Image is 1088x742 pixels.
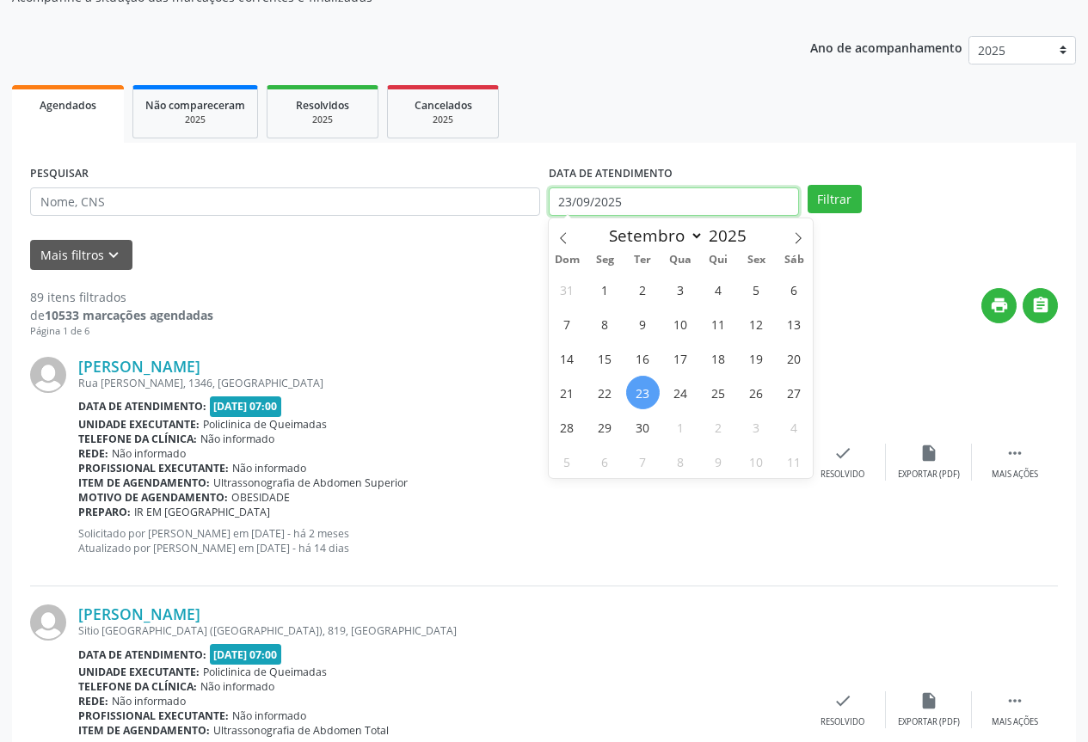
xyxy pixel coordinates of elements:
[740,376,773,409] span: Setembro 26, 2025
[778,376,811,409] span: Setembro 27, 2025
[990,296,1009,315] i: print
[210,396,282,416] span: [DATE] 07:00
[588,307,622,340] span: Setembro 8, 2025
[702,445,735,478] span: Outubro 9, 2025
[810,36,962,58] p: Ano de acompanhamento
[775,254,813,266] span: Sáb
[992,469,1038,481] div: Mais ações
[213,475,408,490] span: Ultrassonografia de Abdomen Superior
[778,273,811,306] span: Setembro 6, 2025
[78,679,197,694] b: Telefone da clínica:
[702,273,735,306] span: Setembro 4, 2025
[778,445,811,478] span: Outubro 11, 2025
[626,445,660,478] span: Outubro 7, 2025
[919,691,938,710] i: insert_drive_file
[588,410,622,444] span: Setembro 29, 2025
[400,113,486,126] div: 2025
[78,399,206,414] b: Data de atendimento:
[664,376,698,409] span: Setembro 24, 2025
[78,376,800,390] div: Rua [PERSON_NAME], 1346, [GEOGRAPHIC_DATA]
[78,647,206,662] b: Data de atendimento:
[145,98,245,113] span: Não compareceram
[78,357,200,376] a: [PERSON_NAME]
[821,469,864,481] div: Resolvido
[78,490,228,505] b: Motivo de agendamento:
[664,445,698,478] span: Outubro 8, 2025
[550,410,584,444] span: Setembro 28, 2025
[778,307,811,340] span: Setembro 13, 2025
[664,341,698,375] span: Setembro 17, 2025
[740,341,773,375] span: Setembro 19, 2025
[30,161,89,187] label: PESQUISAR
[232,708,306,723] span: Não informado
[78,604,200,623] a: [PERSON_NAME]
[992,716,1038,728] div: Mais ações
[30,240,132,270] button: Mais filtroskeyboard_arrow_down
[702,341,735,375] span: Setembro 18, 2025
[145,113,245,126] div: 2025
[626,341,660,375] span: Setembro 16, 2025
[981,288,1017,323] button: print
[78,665,200,679] b: Unidade executante:
[704,224,760,247] input: Year
[919,444,938,463] i: insert_drive_file
[78,526,800,555] p: Solicitado por [PERSON_NAME] em [DATE] - há 2 meses Atualizado por [PERSON_NAME] em [DATE] - há 1...
[740,307,773,340] span: Setembro 12, 2025
[626,273,660,306] span: Setembro 2, 2025
[549,254,587,266] span: Dom
[30,357,66,393] img: img
[78,432,197,446] b: Telefone da clínica:
[1031,296,1050,315] i: 
[203,665,327,679] span: Policlinica de Queimadas
[232,461,306,475] span: Não informado
[78,694,108,708] b: Rede:
[661,254,699,266] span: Qua
[280,113,366,126] div: 2025
[740,445,773,478] span: Outubro 10, 2025
[40,98,96,113] span: Agendados
[112,446,186,461] span: Não informado
[112,694,186,708] span: Não informado
[778,410,811,444] span: Outubro 4, 2025
[30,604,66,641] img: img
[588,445,622,478] span: Outubro 6, 2025
[1005,444,1024,463] i: 
[808,185,862,214] button: Filtrar
[549,161,673,187] label: DATA DE ATENDIMENTO
[78,623,800,638] div: Sitio [GEOGRAPHIC_DATA] ([GEOGRAPHIC_DATA]), 819, [GEOGRAPHIC_DATA]
[626,376,660,409] span: Setembro 23, 2025
[30,324,213,339] div: Página 1 de 6
[550,273,584,306] span: Agosto 31, 2025
[821,716,864,728] div: Resolvido
[898,469,960,481] div: Exportar (PDF)
[699,254,737,266] span: Qui
[296,98,349,113] span: Resolvidos
[1023,288,1058,323] button: 
[415,98,472,113] span: Cancelados
[833,444,852,463] i: check
[740,273,773,306] span: Setembro 5, 2025
[624,254,661,266] span: Ter
[549,187,799,217] input: Selecione um intervalo
[30,187,540,217] input: Nome, CNS
[898,716,960,728] div: Exportar (PDF)
[588,376,622,409] span: Setembro 22, 2025
[702,307,735,340] span: Setembro 11, 2025
[702,410,735,444] span: Outubro 2, 2025
[702,376,735,409] span: Setembro 25, 2025
[550,341,584,375] span: Setembro 14, 2025
[550,376,584,409] span: Setembro 21, 2025
[210,644,282,664] span: [DATE] 07:00
[833,691,852,710] i: check
[588,341,622,375] span: Setembro 15, 2025
[588,273,622,306] span: Setembro 1, 2025
[78,708,229,723] b: Profissional executante:
[601,224,704,248] select: Month
[550,445,584,478] span: Outubro 5, 2025
[626,307,660,340] span: Setembro 9, 2025
[78,417,200,432] b: Unidade executante:
[1005,691,1024,710] i: 
[737,254,775,266] span: Sex
[664,307,698,340] span: Setembro 10, 2025
[203,417,327,432] span: Policlinica de Queimadas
